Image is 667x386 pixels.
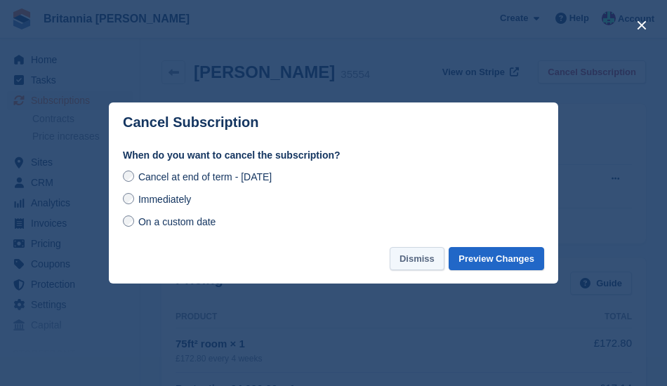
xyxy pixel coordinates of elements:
[123,215,134,227] input: On a custom date
[630,14,653,36] button: close
[138,171,272,182] span: Cancel at end of term - [DATE]
[123,171,134,182] input: Cancel at end of term - [DATE]
[123,114,258,131] p: Cancel Subscription
[449,247,544,270] button: Preview Changes
[390,247,444,270] button: Dismiss
[138,194,191,205] span: Immediately
[123,148,544,163] label: When do you want to cancel the subscription?
[123,193,134,204] input: Immediately
[138,216,216,227] span: On a custom date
